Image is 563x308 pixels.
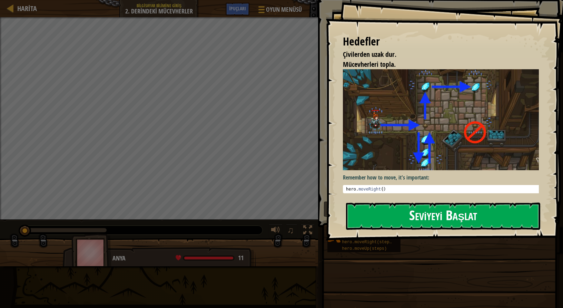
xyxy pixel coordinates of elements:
p: Remember how to move, it's important: [343,174,544,182]
span: ♫ [287,225,294,235]
button: ♫ [286,224,298,238]
img: Gems in the deep [343,69,544,170]
span: hero.moveRight(steps) [342,240,394,245]
span: Çivilerden uzak dur. [343,50,396,59]
span: Oyun Menüsü [266,5,302,14]
span: Mücevherleri topla. [343,60,396,69]
button: Sesi ayarla [269,224,283,238]
li: Çivilerden uzak dur. [334,50,537,60]
span: İpuçları [229,5,246,12]
button: Seviyeyi Başlat [346,203,540,230]
span: hero.moveUp(steps) [342,246,387,251]
span: Harita [17,4,37,13]
img: thang_avatar_frame.png [71,234,111,272]
a: Harita [14,4,37,13]
button: Çalıştır [324,201,553,217]
span: 11 [238,254,244,262]
div: health: 11 / 11 [176,255,244,261]
button: Oyun Menüsü [253,3,306,19]
div: Hedefler [343,34,539,50]
li: Mücevherleri topla. [334,60,537,70]
button: Tam ekran değiştir [301,224,315,238]
div: Anya [112,254,249,263]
